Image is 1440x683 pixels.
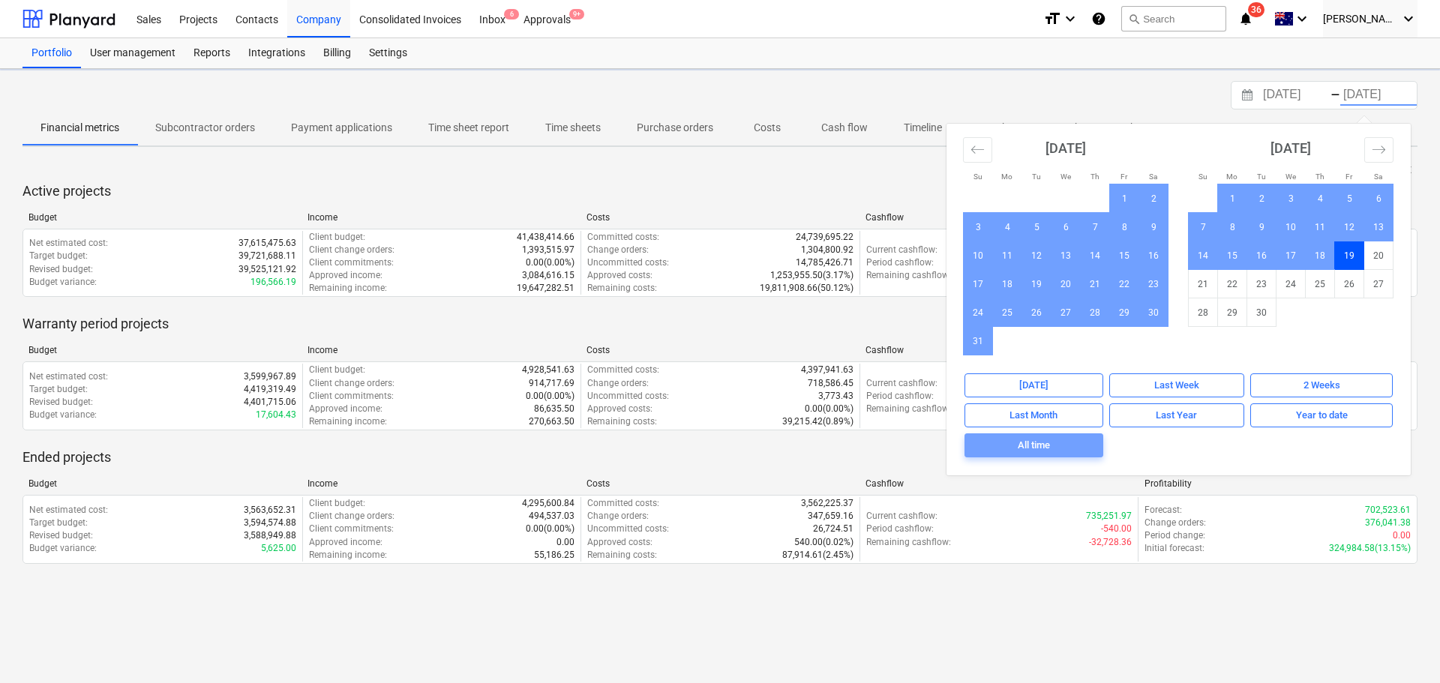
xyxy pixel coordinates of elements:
[866,256,934,269] p: Period cashflow :
[1248,2,1264,17] span: 36
[1149,172,1157,181] small: Sa
[22,182,1417,200] p: Active projects
[1086,510,1132,523] p: 735,251.97
[1091,10,1106,28] i: Knowledge base
[309,549,387,562] p: Remaining income :
[1043,10,1061,28] i: format_size
[1374,172,1382,181] small: Sa
[1218,298,1247,327] td: Choose Monday, September 29, 2025 as your check-out date. It's available.
[794,536,853,549] p: 540.00 ( 0.02% )
[1276,213,1306,241] td: Choose Wednesday, September 10, 2025 as your check-out date. It's available.
[309,390,394,403] p: Client commitments :
[1018,437,1050,454] div: All time
[1276,241,1306,270] td: Choose Wednesday, September 17, 2025 as your check-out date. It's available.
[1110,270,1139,298] td: Choose Friday, August 22, 2025 as your check-out date. It's available.
[569,9,584,19] span: 9+
[1345,172,1352,181] small: Fr
[993,213,1022,241] td: Choose Monday, August 4, 2025 as your check-out date. It's available.
[866,403,951,415] p: Remaining cashflow :
[184,38,239,68] div: Reports
[1335,270,1364,298] td: Choose Friday, September 26, 2025 as your check-out date. It's available.
[587,536,652,549] p: Approved costs :
[866,390,934,403] p: Period cashflow :
[1144,517,1206,529] p: Change orders :
[964,298,993,327] td: Choose Sunday, August 24, 2025 as your check-out date. It's available.
[1061,10,1079,28] i: keyboard_arrow_down
[244,383,296,396] p: 4,419,319.49
[534,549,574,562] p: 55,186.25
[526,390,574,403] p: 0.00 ( 0.00% )
[866,523,934,535] p: Period cashflow :
[904,120,942,136] p: Timeline
[1109,403,1245,427] button: Last Year
[256,409,296,421] p: 17,604.43
[529,510,574,523] p: 494,537.03
[978,120,1014,136] p: Graphs
[586,478,853,489] div: Costs
[1250,403,1393,427] button: Year to date
[587,523,669,535] p: Uncommitted costs :
[526,523,574,535] p: 0.00 ( 0.00% )
[973,172,982,181] small: Su
[963,137,992,163] button: Move backward to switch to the previous month.
[1022,270,1051,298] td: Choose Tuesday, August 19, 2025 as your check-out date. It's available.
[244,504,296,517] p: 3,563,652.31
[805,403,853,415] p: 0.00 ( 0.00% )
[1081,270,1110,298] td: Choose Thursday, August 21, 2025 as your check-out date. It's available.
[964,327,993,355] td: Choose Sunday, August 31, 2025 as your check-out date. It's available.
[964,270,993,298] td: Choose Sunday, August 17, 2025 as your check-out date. It's available.
[1250,373,1393,397] button: 2 Weeks
[545,120,601,136] p: Time sheets
[1335,241,1364,270] td: Selected. Friday, September 19, 2025
[29,542,97,555] p: Budget variance :
[29,529,93,542] p: Revised budget :
[1285,172,1296,181] small: We
[1330,91,1340,100] div: -
[1238,10,1253,28] i: notifications
[529,377,574,390] p: 914,717.69
[587,390,669,403] p: Uncommitted costs :
[307,345,574,355] div: Income
[964,403,1103,427] button: Last Month
[1198,172,1207,181] small: Su
[964,241,993,270] td: Choose Sunday, August 10, 2025 as your check-out date. It's available.
[801,497,853,510] p: 3,562,225.37
[1101,523,1132,535] p: -540.00
[587,403,652,415] p: Approved costs :
[637,120,713,136] p: Purchase orders
[29,237,108,250] p: Net estimated cost :
[808,377,853,390] p: 718,586.45
[244,517,296,529] p: 3,594,574.88
[1189,241,1218,270] td: Choose Sunday, September 14, 2025 as your check-out date. It's available.
[1009,407,1057,424] div: Last Month
[291,120,392,136] p: Payment applications
[522,244,574,256] p: 1,393,515.97
[1144,504,1182,517] p: Forecast :
[1154,377,1199,394] div: Last Week
[587,231,659,244] p: Committed costs :
[522,497,574,510] p: 4,295,600.84
[1156,407,1197,424] div: Last Year
[81,38,184,68] a: User management
[309,269,382,282] p: Approved income :
[1303,377,1340,394] div: 2 Weeks
[360,38,416,68] a: Settings
[529,415,574,428] p: 270,663.50
[782,549,853,562] p: 87,914.61 ( 2.45% )
[522,364,574,376] p: 4,928,541.63
[29,396,93,409] p: Revised budget :
[244,396,296,409] p: 4,401,715.06
[309,231,365,244] p: Client budget :
[1109,373,1245,397] button: Last Week
[587,244,649,256] p: Change orders :
[1022,298,1051,327] td: Choose Tuesday, August 26, 2025 as your check-out date. It's available.
[1399,10,1417,28] i: keyboard_arrow_down
[1050,120,1136,136] p: Month over month
[239,38,314,68] a: Integrations
[428,120,509,136] p: Time sheet report
[586,345,853,355] div: Costs
[307,212,574,223] div: Income
[821,120,868,136] p: Cash flow
[1144,542,1204,555] p: Initial forecast :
